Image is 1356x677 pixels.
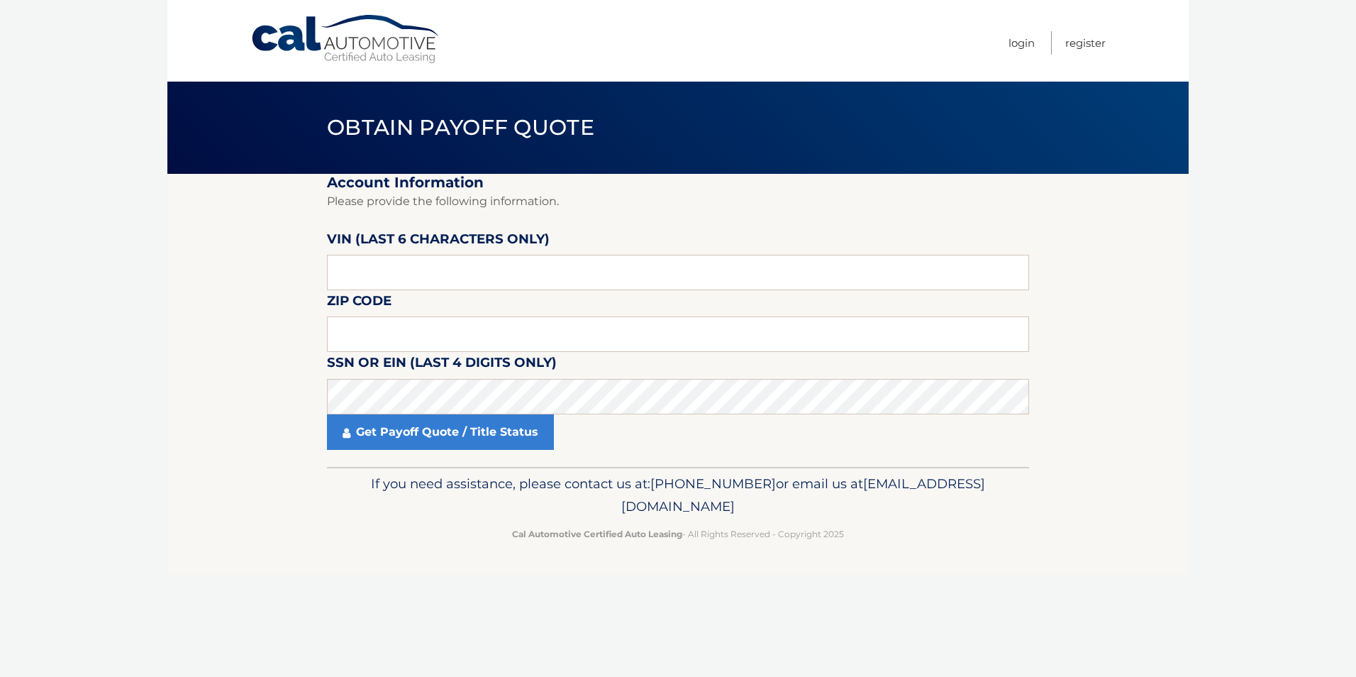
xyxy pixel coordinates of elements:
a: Cal Automotive [250,14,442,65]
span: Obtain Payoff Quote [327,114,594,141]
a: Login [1008,31,1035,55]
strong: Cal Automotive Certified Auto Leasing [512,529,682,539]
p: If you need assistance, please contact us at: or email us at [336,473,1020,518]
label: SSN or EIN (last 4 digits only) [327,352,557,378]
label: Zip Code [327,290,391,317]
span: [PHONE_NUMBER] [650,475,776,492]
p: Please provide the following information. [327,192,1029,211]
label: VIN (last 6 characters only) [327,229,550,255]
a: Get Payoff Quote / Title Status [327,414,554,450]
p: - All Rights Reserved - Copyright 2025 [336,527,1020,541]
a: Register [1065,31,1106,55]
h2: Account Information [327,174,1029,192]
